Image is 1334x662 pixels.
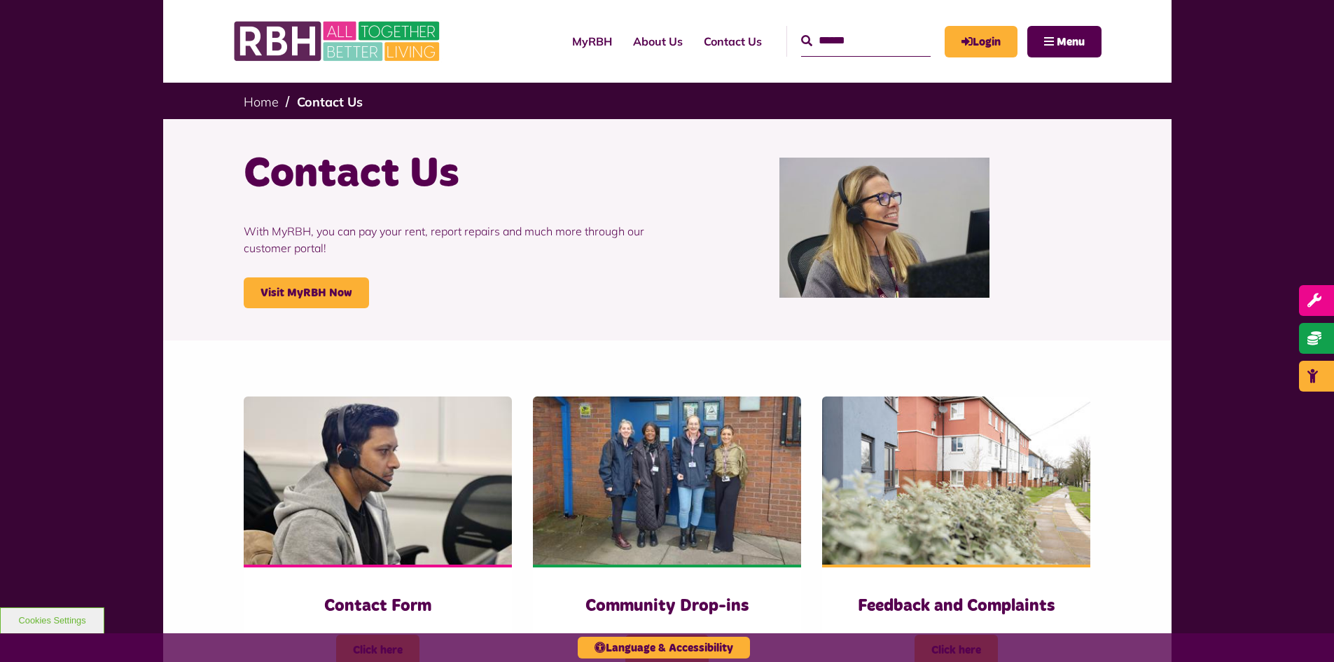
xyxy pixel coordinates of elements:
[779,158,989,298] img: Contact Centre February 2024 (1)
[623,22,693,60] a: About Us
[533,396,801,565] img: Heywood Drop In 2024
[1057,36,1085,48] span: Menu
[822,396,1090,565] img: SAZMEDIA RBH 22FEB24 97
[244,94,279,110] a: Home
[693,22,772,60] a: Contact Us
[561,595,773,617] h3: Community Drop-ins
[945,26,1017,57] a: MyRBH
[244,277,369,308] a: Visit MyRBH Now
[233,14,443,69] img: RBH
[244,396,512,565] img: Contact Centre February 2024 (4)
[1271,599,1334,662] iframe: Netcall Web Assistant for live chat
[850,595,1062,617] h3: Feedback and Complaints
[272,595,484,617] h3: Contact Form
[244,202,657,277] p: With MyRBH, you can pay your rent, report repairs and much more through our customer portal!
[562,22,623,60] a: MyRBH
[244,147,657,202] h1: Contact Us
[578,637,750,658] button: Language & Accessibility
[297,94,363,110] a: Contact Us
[1027,26,1102,57] button: Navigation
